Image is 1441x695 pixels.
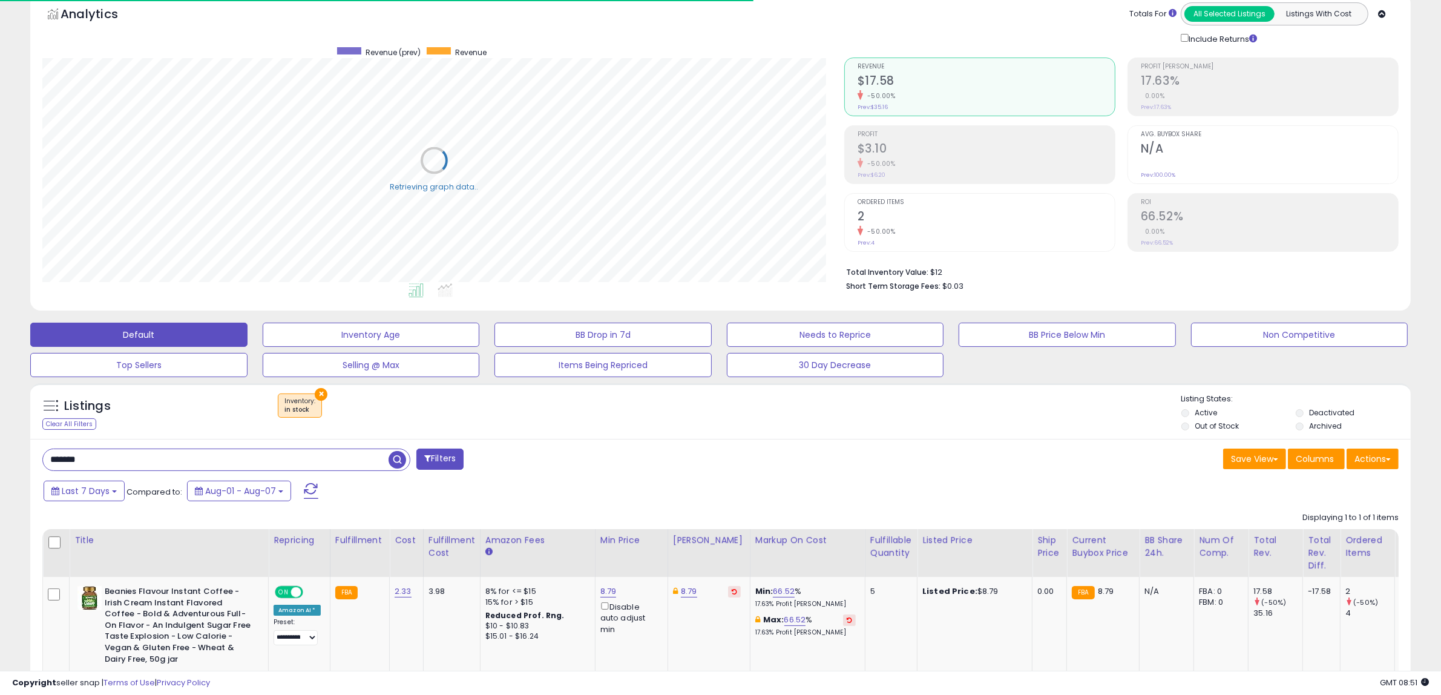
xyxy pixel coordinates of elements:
[846,264,1390,278] li: $12
[1261,598,1286,607] small: (-50%)
[858,104,888,111] small: Prev: $35.16
[395,534,418,547] div: Cost
[335,534,384,547] div: Fulfillment
[335,586,358,599] small: FBA
[1345,586,1394,597] div: 2
[1141,199,1398,206] span: ROI
[1141,142,1398,158] h2: N/A
[1195,407,1217,418] label: Active
[485,621,586,631] div: $10 - $10.83
[274,618,321,645] div: Preset:
[284,406,315,414] div: in stock
[1144,586,1184,597] div: N/A
[1345,534,1390,559] div: Ordered Items
[42,418,96,430] div: Clear All Filters
[30,353,248,377] button: Top Sellers
[1253,534,1298,559] div: Total Rev.
[1141,64,1398,70] span: Profit [PERSON_NAME]
[1253,608,1302,619] div: 35.16
[1144,534,1189,559] div: BB Share 24h.
[187,481,291,501] button: Aug-01 - Aug-07
[1274,6,1364,22] button: Listings With Cost
[1199,597,1239,608] div: FBM: 0
[284,397,315,415] span: Inventory :
[600,534,663,547] div: Min Price
[1141,91,1165,100] small: 0.00%
[1037,534,1062,559] div: Ship Price
[494,323,712,347] button: BB Drop in 7d
[44,481,125,501] button: Last 7 Days
[858,131,1115,138] span: Profit
[863,91,896,100] small: -50.00%
[863,227,896,236] small: -50.00%
[1199,586,1239,597] div: FBA: 0
[1098,585,1114,597] span: 8.79
[274,605,321,616] div: Amazon AI *
[485,547,493,558] small: Amazon Fees.
[1129,8,1177,20] div: Totals For
[1141,74,1398,90] h2: 17.63%
[416,449,464,470] button: Filters
[600,585,617,598] a: 8.79
[858,142,1115,158] h2: $3.10
[1141,131,1398,138] span: Avg. Buybox Share
[1141,209,1398,226] h2: 66.52%
[62,485,110,497] span: Last 7 Days
[274,534,325,547] div: Repricing
[1253,586,1302,597] div: 17.58
[485,610,565,621] b: Reduced Prof. Rng.
[922,585,977,597] b: Listed Price:
[485,631,586,642] div: $15.01 - $16.24
[390,181,478,192] div: Retrieving graph data..
[755,585,773,597] b: Min:
[1345,608,1394,619] div: 4
[1302,512,1399,524] div: Displaying 1 to 1 of 1 items
[1141,171,1175,179] small: Prev: 100.00%
[1296,453,1334,465] span: Columns
[276,587,291,598] span: ON
[205,485,276,497] span: Aug-01 - Aug-07
[395,585,412,598] a: 2.33
[784,614,806,626] a: 66.52
[485,586,586,597] div: 8% for <= $15
[30,323,248,347] button: Default
[74,534,263,547] div: Title
[846,281,940,291] b: Short Term Storage Fees:
[77,586,102,610] img: 51YJCkYS4DL._SL40_.jpg
[870,586,908,597] div: 5
[1309,421,1342,431] label: Archived
[755,534,860,547] div: Markup on Cost
[727,323,944,347] button: Needs to Reprice
[755,586,856,608] div: %
[1195,421,1239,431] label: Out of Stock
[846,267,928,277] b: Total Inventory Value:
[64,398,111,415] h5: Listings
[1072,534,1134,559] div: Current Buybox Price
[12,677,56,688] strong: Copyright
[1141,104,1171,111] small: Prev: 17.63%
[1184,6,1275,22] button: All Selected Listings
[922,534,1027,547] div: Listed Price
[1181,394,1411,405] p: Listing States:
[1141,239,1173,246] small: Prev: 66.52%
[727,353,944,377] button: 30 Day Decrease
[315,388,327,401] button: ×
[750,529,865,577] th: The percentage added to the cost of goods (COGS) that forms the calculator for Min & Max prices.
[428,586,471,597] div: 3.98
[157,677,210,688] a: Privacy Policy
[1199,534,1243,559] div: Num of Comp.
[773,585,795,598] a: 66.52
[863,159,896,168] small: -50.00%
[858,64,1115,70] span: Revenue
[263,323,480,347] button: Inventory Age
[1172,31,1272,45] div: Include Returns
[763,614,784,625] b: Max:
[105,586,252,668] b: Beanies Flavour Instant Coffee - Irish Cream Instant Flavored Coffee - Bold & Adventurous Full-On...
[858,171,885,179] small: Prev: $6.20
[922,586,1023,597] div: $8.79
[858,239,875,246] small: Prev: 4
[103,677,155,688] a: Terms of Use
[61,5,142,25] h5: Analytics
[485,534,590,547] div: Amazon Fees
[1072,586,1094,599] small: FBA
